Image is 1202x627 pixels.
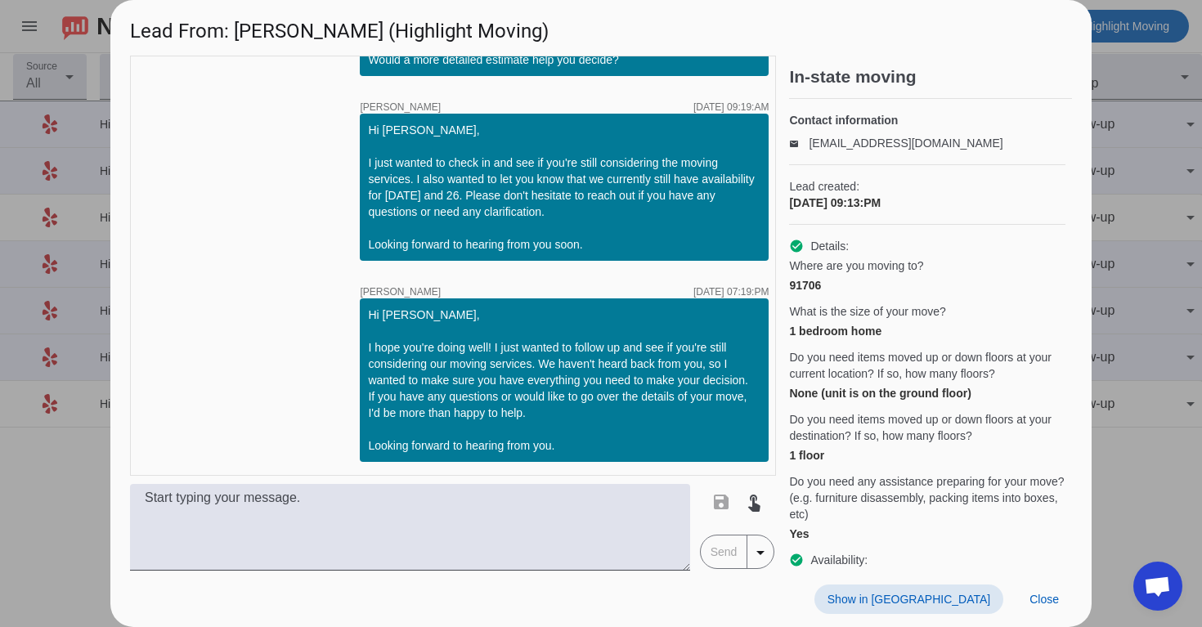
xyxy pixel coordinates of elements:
[789,385,1065,401] div: None (unit is on the ground floor)
[814,584,1003,614] button: Show in [GEOGRAPHIC_DATA]
[789,277,1065,293] div: 91706
[789,303,945,320] span: What is the size of your move?
[1016,584,1072,614] button: Close
[789,473,1065,522] span: Do you need any assistance preparing for your move? (e.g. furniture disassembly, packing items in...
[368,122,760,253] div: Hi [PERSON_NAME], I just wanted to check in and see if you're still considering the moving servic...
[789,139,809,147] mat-icon: email
[789,323,1065,339] div: 1 bedroom home
[360,102,441,112] span: [PERSON_NAME]
[751,543,770,562] mat-icon: arrow_drop_down
[789,195,1065,211] div: [DATE] 09:13:PM
[789,112,1065,128] h4: Contact information
[789,411,1065,444] span: Do you need items moved up or down floors at your destination? If so, how many floors?
[693,287,769,297] div: [DATE] 07:19:PM
[693,102,769,112] div: [DATE] 09:19:AM
[360,287,441,297] span: [PERSON_NAME]
[789,447,1065,464] div: 1 floor
[789,239,804,253] mat-icon: check_circle
[744,492,764,512] mat-icon: touch_app
[789,258,923,274] span: Where are you moving to?
[368,307,760,454] div: Hi [PERSON_NAME], I hope you're doing well! I just wanted to follow up and see if you're still co...
[810,552,868,568] span: Availability:
[809,137,1002,150] a: [EMAIL_ADDRESS][DOMAIN_NAME]
[789,526,1065,542] div: Yes
[789,553,804,567] mat-icon: check_circle
[810,238,849,254] span: Details:
[827,593,990,606] span: Show in [GEOGRAPHIC_DATA]
[789,349,1065,382] span: Do you need items moved up or down floors at your current location? If so, how many floors?
[1029,593,1059,606] span: Close
[789,178,1065,195] span: Lead created:
[1133,562,1182,611] div: Open chat
[789,69,1072,85] h2: In-state moving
